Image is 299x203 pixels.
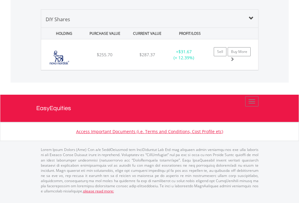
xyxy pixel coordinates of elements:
[169,28,210,39] div: PROFIT/LOSS
[36,95,263,122] a: EasyEquities
[46,16,70,23] span: DIY Shares
[97,52,112,57] span: $255.70
[41,147,258,194] p: Lorem Ipsum Dolors (Ame) Con a/e SeddOeiusmod tem InciDiduntut Lab Etd mag aliquaen admin veniamq...
[228,47,251,56] a: Buy More
[165,49,203,61] div: + (+ 12.39%)
[42,28,83,39] div: HOLDING
[178,49,192,54] span: $31.67
[76,129,223,134] a: Access Important Documents (i.e. Terms and Conditions, Cost Profile etc)
[44,47,75,68] img: EQU.US.NVO.png
[214,47,226,56] a: Sell
[84,28,125,39] div: PURCHASE VALUE
[139,52,155,57] span: $287.37
[127,28,168,39] div: CURRENT VALUE
[83,188,114,194] a: please read more:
